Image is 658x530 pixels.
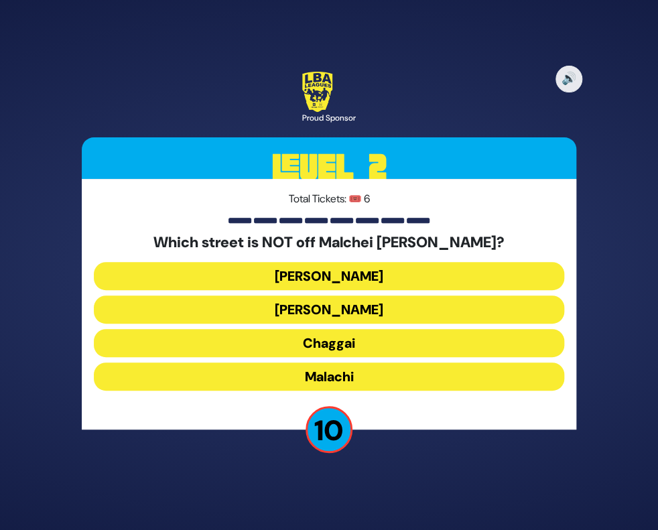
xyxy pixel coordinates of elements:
button: Chaggai [94,329,564,357]
h3: Level 2 [82,137,576,198]
button: [PERSON_NAME] [94,295,564,324]
button: [PERSON_NAME] [94,262,564,290]
h5: Which street is NOT off Malchei [PERSON_NAME]? [94,234,564,251]
div: Proud Sponsor [302,112,356,124]
button: 🔊 [555,66,582,92]
img: LBA [302,72,332,112]
p: 10 [306,406,352,453]
button: Malachi [94,362,564,391]
p: Total Tickets: 🎟️ 6 [94,191,564,207]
